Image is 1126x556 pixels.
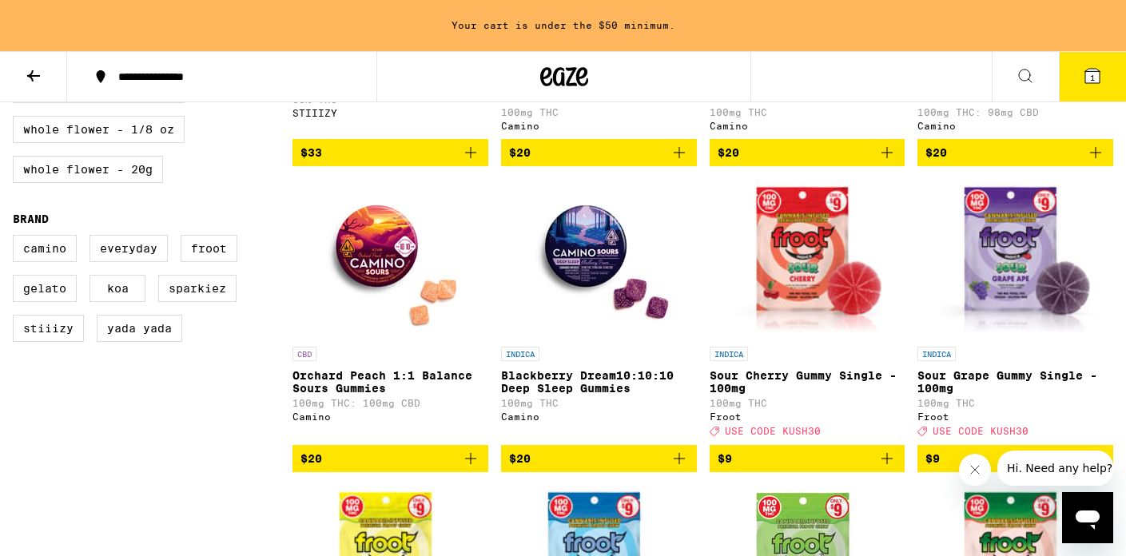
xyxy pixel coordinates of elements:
[710,139,905,166] button: Add to bag
[501,369,697,395] p: Blackberry Dream10:10:10 Deep Sleep Gummies
[1059,52,1126,101] button: 1
[501,121,697,131] div: Camino
[310,179,470,339] img: Camino - Orchard Peach 1:1 Balance Sours Gummies
[917,179,1113,339] img: Froot - Sour Grape Gummy Single - 100mg
[292,411,488,422] div: Camino
[710,369,905,395] p: Sour Cherry Gummy Single - 100mg
[509,452,531,465] span: $20
[710,411,905,422] div: Froot
[959,454,991,486] iframe: Close message
[718,452,732,465] span: $9
[509,146,531,159] span: $20
[13,315,84,342] label: STIIIZY
[181,235,237,262] label: Froot
[710,179,905,444] a: Open page for Sour Cherry Gummy Single - 100mg from Froot
[997,451,1113,486] iframe: Message from company
[917,369,1113,395] p: Sour Grape Gummy Single - 100mg
[292,369,488,395] p: Orchard Peach 1:1 Balance Sours Gummies
[710,347,748,361] p: INDICA
[292,179,488,444] a: Open page for Orchard Peach 1:1 Balance Sours Gummies from Camino
[917,139,1113,166] button: Add to bag
[917,445,1113,472] button: Add to bag
[90,235,168,262] label: Everyday
[13,156,163,183] label: Whole Flower - 20g
[501,107,697,117] p: 100mg THC
[917,107,1113,117] p: 100mg THC: 98mg CBD
[710,179,905,339] img: Froot - Sour Cherry Gummy Single - 100mg
[300,146,322,159] span: $33
[917,347,956,361] p: INDICA
[292,108,488,118] div: STIIIZY
[292,347,316,361] p: CBD
[1090,73,1095,82] span: 1
[292,445,488,472] button: Add to bag
[501,445,697,472] button: Add to bag
[13,212,49,225] legend: Brand
[925,146,947,159] span: $20
[917,121,1113,131] div: Camino
[501,139,697,166] button: Add to bag
[710,398,905,408] p: 100mg THC
[917,411,1113,422] div: Froot
[97,315,182,342] label: Yada Yada
[90,275,145,302] label: Koa
[718,146,739,159] span: $20
[501,347,539,361] p: INDICA
[13,275,77,302] label: Gelato
[292,139,488,166] button: Add to bag
[300,452,322,465] span: $20
[933,427,1029,437] span: USE CODE KUSH30
[1062,492,1113,543] iframe: Button to launch messaging window
[158,275,237,302] label: Sparkiez
[725,427,821,437] span: USE CODE KUSH30
[917,398,1113,408] p: 100mg THC
[292,398,488,408] p: 100mg THC: 100mg CBD
[501,398,697,408] p: 100mg THC
[917,179,1113,444] a: Open page for Sour Grape Gummy Single - 100mg from Froot
[501,179,697,444] a: Open page for Blackberry Dream10:10:10 Deep Sleep Gummies from Camino
[13,235,77,262] label: Camino
[925,452,940,465] span: $9
[501,411,697,422] div: Camino
[710,121,905,131] div: Camino
[13,116,185,143] label: Whole Flower - 1/8 oz
[710,107,905,117] p: 100mg THC
[710,445,905,472] button: Add to bag
[519,179,678,339] img: Camino - Blackberry Dream10:10:10 Deep Sleep Gummies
